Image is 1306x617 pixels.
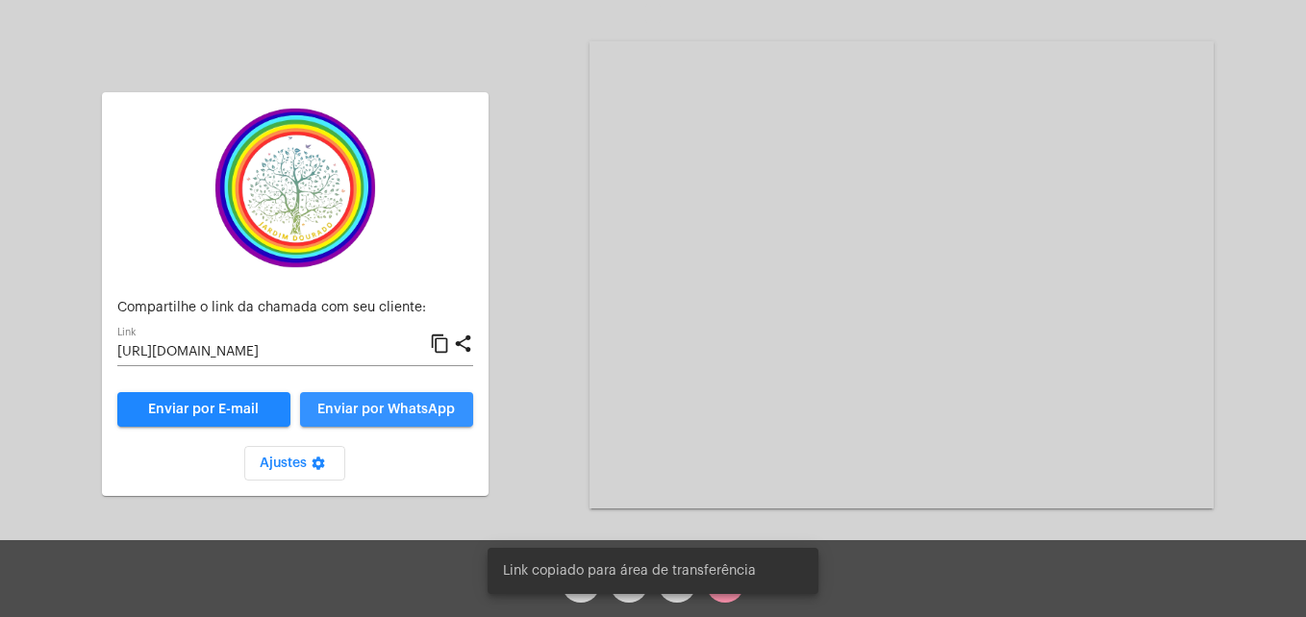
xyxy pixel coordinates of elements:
mat-icon: settings [307,456,330,479]
span: Ajustes [260,457,330,470]
a: Enviar por E-mail [117,392,290,427]
span: Enviar por WhatsApp [317,403,455,416]
p: Compartilhe o link da chamada com seu cliente: [117,301,473,315]
span: Link copiado para área de transferência [503,561,756,580]
img: c337f8d0-2252-6d55-8527-ab50248c0d14.png [199,108,391,268]
mat-icon: content_copy [430,333,450,356]
button: Ajustes [244,446,345,481]
button: Enviar por WhatsApp [300,392,473,427]
span: Enviar por E-mail [148,403,259,416]
mat-icon: share [453,333,473,356]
